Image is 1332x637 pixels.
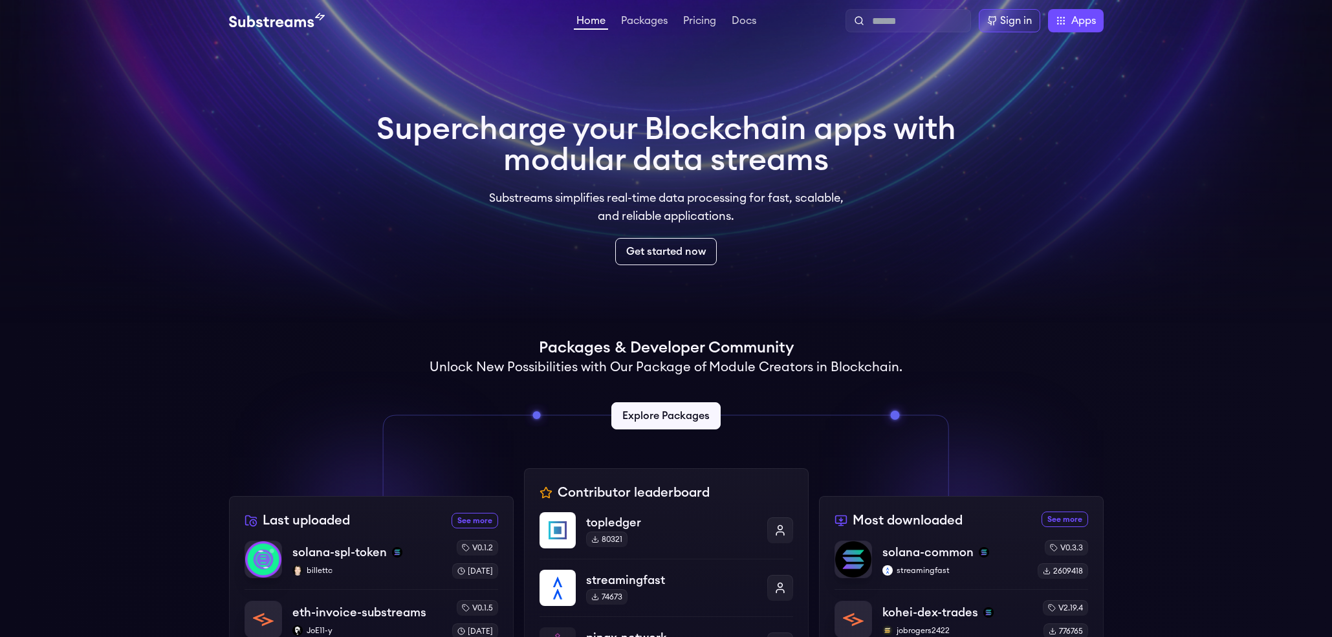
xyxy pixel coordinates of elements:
[392,547,402,557] img: solana
[835,540,1088,589] a: solana-commonsolana-commonsolanastreamingfaststreamingfastv0.3.32609418
[539,338,794,358] h1: Packages & Developer Community
[457,600,498,616] div: v0.1.5
[1038,563,1088,579] div: 2609418
[292,625,442,636] p: JoE11-y
[618,16,670,28] a: Packages
[574,16,608,30] a: Home
[1071,13,1096,28] span: Apps
[229,13,325,28] img: Substream's logo
[586,532,628,547] div: 80321
[245,541,281,578] img: solana-spl-token
[1042,512,1088,527] a: See more most downloaded packages
[540,570,576,606] img: streamingfast
[292,603,426,621] p: eth-invoice-substreams
[245,540,498,589] a: solana-spl-tokensolana-spl-tokensolanabillettcbillettcv0.1.2[DATE]
[615,238,717,265] a: Get started now
[377,114,956,176] h1: Supercharge your Blockchain apps with modular data streams
[1043,600,1088,616] div: v2.19.4
[882,565,893,576] img: streamingfast
[882,603,978,621] p: kohei-dex-trades
[540,512,576,548] img: topledger
[979,9,1040,32] a: Sign in
[586,571,757,589] p: streamingfast
[452,513,498,528] a: See more recently uploaded packages
[882,565,1027,576] p: streamingfast
[480,189,853,225] p: Substreams simplifies real-time data processing for fast, scalable, and reliable applications.
[586,589,628,605] div: 74673
[882,625,893,636] img: jobrogers2422
[882,625,1032,636] p: jobrogers2422
[292,625,303,636] img: JoE11-y
[729,16,759,28] a: Docs
[611,402,721,429] a: Explore Packages
[835,541,871,578] img: solana-common
[586,513,757,532] p: topledger
[292,565,303,576] img: billettc
[1045,540,1088,556] div: v0.3.3
[452,563,498,579] div: [DATE]
[292,565,442,576] p: billettc
[882,543,974,561] p: solana-common
[681,16,719,28] a: Pricing
[540,559,793,616] a: streamingfaststreamingfast74673
[457,540,498,556] div: v0.1.2
[292,543,387,561] p: solana-spl-token
[540,512,793,559] a: topledgertopledger80321
[983,607,994,618] img: solana
[430,358,902,376] h2: Unlock New Possibilities with Our Package of Module Creators in Blockchain.
[1000,13,1032,28] div: Sign in
[979,547,989,557] img: solana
